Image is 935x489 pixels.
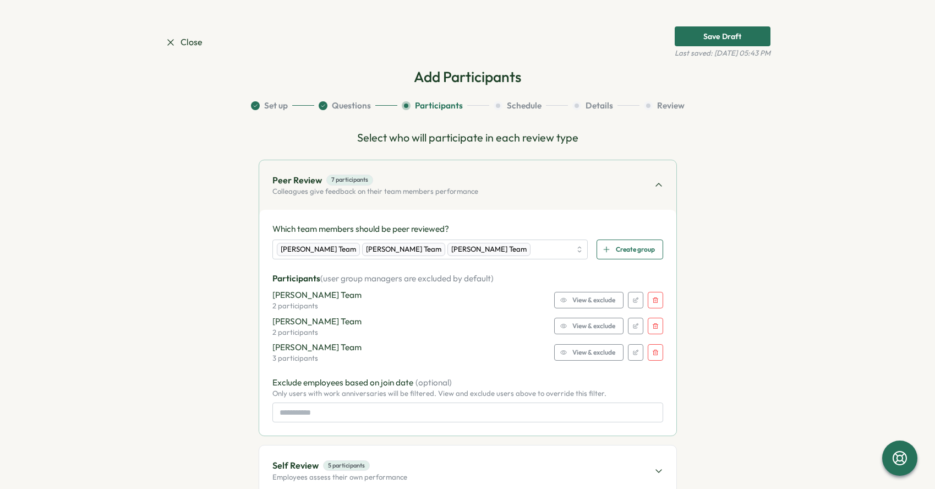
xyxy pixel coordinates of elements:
p: [PERSON_NAME] Team [272,316,362,328]
div: [PERSON_NAME] Team [277,243,360,256]
span: Create group [616,240,655,259]
p: Participants [272,273,663,285]
p: [PERSON_NAME] Team [272,289,362,301]
p: Only users with work anniversaries will be filtered. View and exclude users above to override thi... [272,389,663,399]
p: Peer Review [272,173,322,187]
p: Colleagues give feedback on their team members performance [272,187,478,197]
span: 7 participants [326,175,373,185]
span: (user group managers are excluded by default) [320,273,494,284]
p: 3 participants [272,354,362,363]
button: Edit [628,292,643,308]
button: Save Draft [675,26,770,46]
h2: Add Participants [414,67,521,86]
button: Remove [648,292,663,308]
p: 2 participants [272,301,362,311]
button: Questions [319,100,397,112]
span: View & exclude [572,345,615,360]
p: Select who will participate in each review type [259,129,677,146]
span: Last saved: [DATE] 05:43 PM [675,48,770,58]
a: Close [165,35,203,49]
button: Create group [597,240,663,259]
button: View & exclude [554,344,623,361]
p: Which team members should be peer reviewed? [272,223,663,235]
button: Review [644,100,685,112]
button: Edit [628,344,643,361]
p: Exclude employees based on join date [272,377,663,389]
span: View & exclude [572,318,615,334]
div: Save Draft [703,32,741,40]
button: View & exclude [554,292,623,308]
button: Participants [402,100,489,112]
button: Details [572,100,639,112]
button: Remove [648,318,663,334]
p: [PERSON_NAME] Team [272,341,362,354]
button: View & exclude [554,318,623,334]
p: Employees assess their own performance [272,472,407,482]
span: View & exclude [572,292,615,308]
button: Remove [648,344,663,361]
p: 2 participants [272,328,362,338]
div: [PERSON_NAME] Team [362,243,445,256]
button: Schedule [494,100,568,112]
button: Edit [628,318,643,334]
div: [PERSON_NAME] Team [447,243,531,256]
span: (optional) [413,377,452,388]
button: Set up [251,100,314,112]
p: Self Review [272,459,319,472]
span: 5 participants [323,460,370,471]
